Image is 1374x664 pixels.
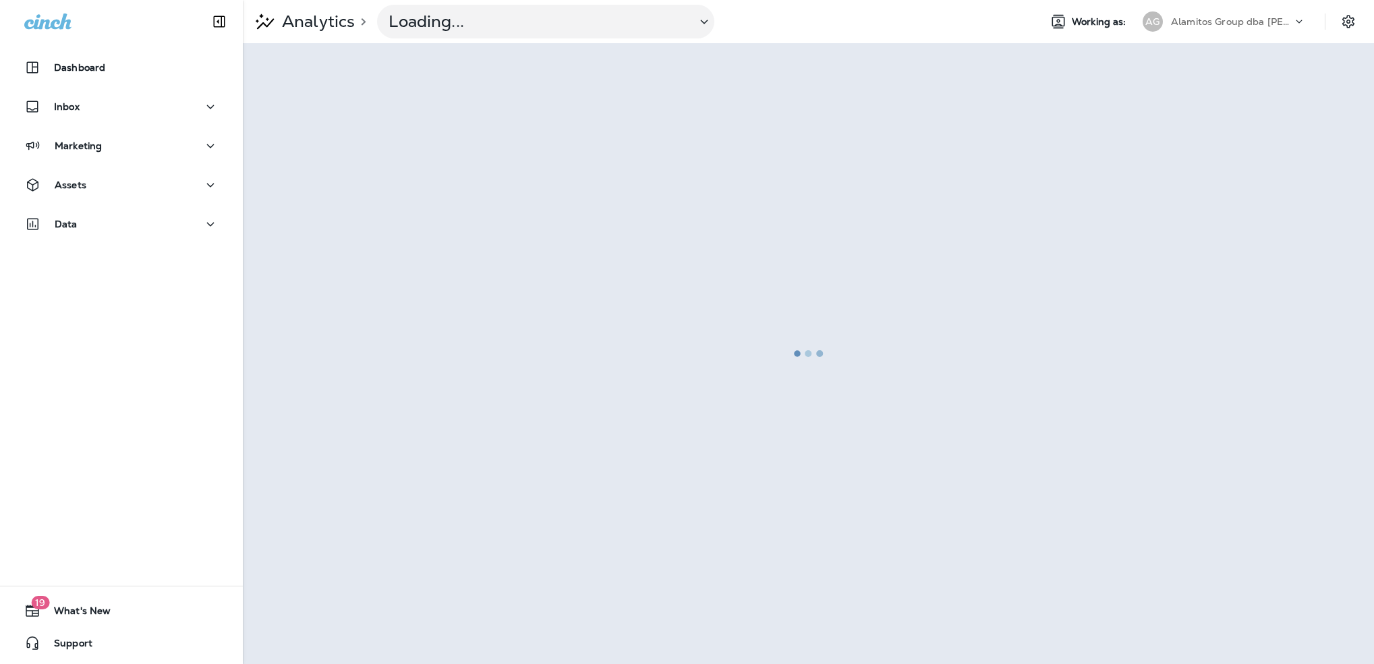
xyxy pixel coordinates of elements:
p: Assets [55,179,86,190]
button: Settings [1336,9,1361,34]
span: 19 [31,596,49,609]
button: Marketing [13,132,229,159]
p: Marketing [55,140,102,151]
p: > [355,16,366,27]
p: Analytics [277,11,355,32]
p: Dashboard [54,62,105,73]
span: Support [40,638,92,654]
button: Data [13,211,229,238]
p: Alamitos Group dba [PERSON_NAME] [1171,16,1292,27]
button: Support [13,630,229,657]
div: AG [1143,11,1163,32]
button: 19What's New [13,597,229,624]
p: Inbox [54,101,80,112]
span: Working as: [1072,16,1129,28]
button: Inbox [13,93,229,120]
p: Loading... [389,11,685,32]
button: Dashboard [13,54,229,81]
span: What's New [40,605,111,621]
button: Collapse Sidebar [200,8,238,35]
button: Assets [13,171,229,198]
p: Data [55,219,78,229]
